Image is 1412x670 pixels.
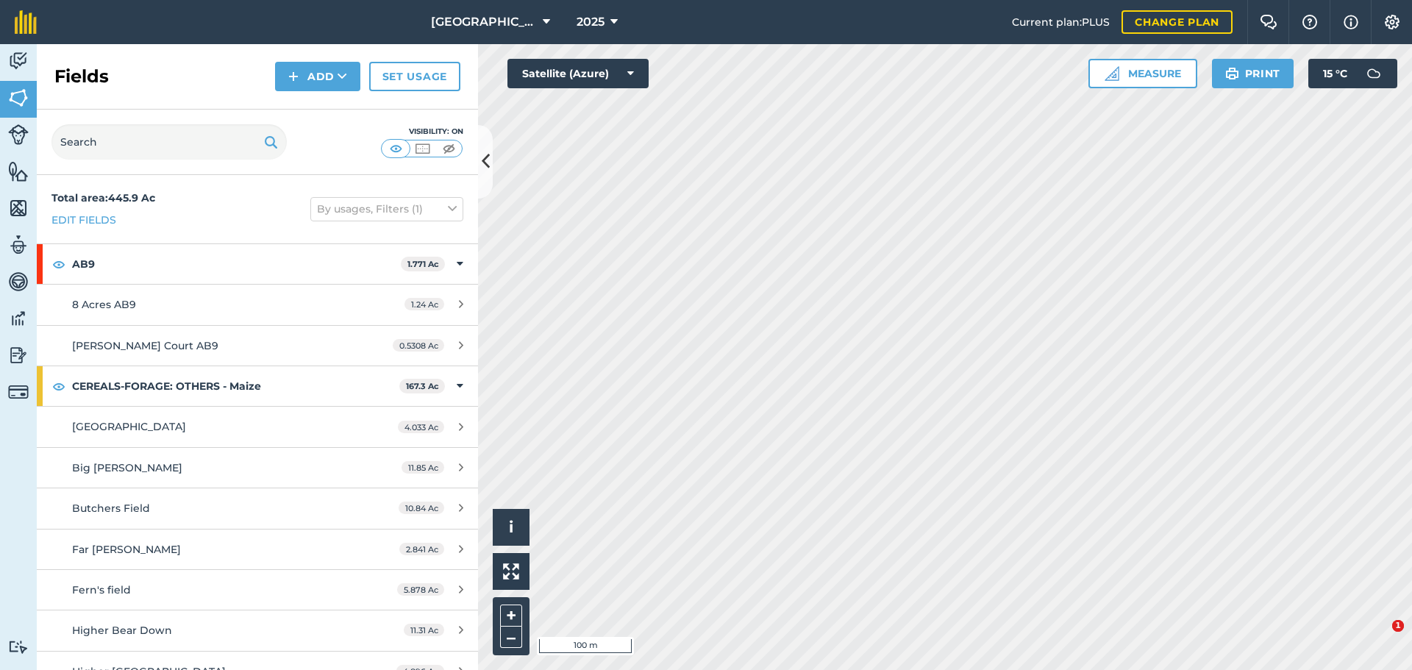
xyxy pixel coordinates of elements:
button: + [500,605,522,627]
a: 8 Acres AB91.24 Ac [37,285,478,324]
span: 11.85 Ac [402,461,444,474]
span: 1 [1392,620,1404,632]
span: 2025 [577,13,605,31]
span: Higher Bear Down [72,624,172,637]
span: 5.878 Ac [397,583,444,596]
img: svg+xml;base64,PHN2ZyB4bWxucz0iaHR0cDovL3d3dy53My5vcmcvMjAwMC9zdmciIHdpZHRoPSI1NiIgaGVpZ2h0PSI2MC... [8,87,29,109]
img: svg+xml;base64,PHN2ZyB4bWxucz0iaHR0cDovL3d3dy53My5vcmcvMjAwMC9zdmciIHdpZHRoPSI1MCIgaGVpZ2h0PSI0MC... [440,141,458,156]
div: Visibility: On [381,126,463,138]
h2: Fields [54,65,109,88]
button: i [493,509,529,546]
img: A question mark icon [1301,15,1319,29]
div: CEREALS-FORAGE: OTHERS - Maize167.3 Ac [37,366,478,406]
span: 1.24 Ac [404,298,444,310]
button: Satellite (Azure) [507,59,649,88]
img: Four arrows, one pointing top left, one top right, one bottom right and the last bottom left [503,563,519,580]
img: svg+xml;base64,PHN2ZyB4bWxucz0iaHR0cDovL3d3dy53My5vcmcvMjAwMC9zdmciIHdpZHRoPSIxOCIgaGVpZ2h0PSIyNC... [52,255,65,273]
a: Higher Bear Down11.31 Ac [37,610,478,650]
span: [GEOGRAPHIC_DATA] [72,420,186,433]
span: 4.033 Ac [398,421,444,433]
img: svg+xml;base64,PD94bWwgdmVyc2lvbj0iMS4wIiBlbmNvZGluZz0idXRmLTgiPz4KPCEtLSBHZW5lcmF0b3I6IEFkb2JlIE... [8,307,29,329]
img: svg+xml;base64,PHN2ZyB4bWxucz0iaHR0cDovL3d3dy53My5vcmcvMjAwMC9zdmciIHdpZHRoPSIxOSIgaGVpZ2h0PSIyNC... [264,133,278,151]
button: Measure [1088,59,1197,88]
span: 2.841 Ac [399,543,444,555]
a: Far [PERSON_NAME]2.841 Ac [37,530,478,569]
input: Search [51,124,287,160]
img: svg+xml;base64,PHN2ZyB4bWxucz0iaHR0cDovL3d3dy53My5vcmcvMjAwMC9zdmciIHdpZHRoPSIxOCIgaGVpZ2h0PSIyNC... [52,377,65,395]
div: AB91.771 Ac [37,244,478,284]
button: – [500,627,522,648]
button: Print [1212,59,1294,88]
span: i [509,518,513,536]
button: 15 °C [1308,59,1397,88]
a: Change plan [1122,10,1233,34]
strong: CEREALS-FORAGE: OTHERS - Maize [72,366,399,406]
img: Two speech bubbles overlapping with the left bubble in the forefront [1260,15,1277,29]
span: 11.31 Ac [404,624,444,636]
a: Fern's field5.878 Ac [37,570,478,610]
strong: Total area : 445.9 Ac [51,191,155,204]
strong: 1.771 Ac [407,259,439,269]
img: Ruler icon [1105,66,1119,81]
img: fieldmargin Logo [15,10,37,34]
a: Butchers Field10.84 Ac [37,488,478,528]
img: svg+xml;base64,PD94bWwgdmVyc2lvbj0iMS4wIiBlbmNvZGluZz0idXRmLTgiPz4KPCEtLSBHZW5lcmF0b3I6IEFkb2JlIE... [1359,59,1388,88]
img: svg+xml;base64,PHN2ZyB4bWxucz0iaHR0cDovL3d3dy53My5vcmcvMjAwMC9zdmciIHdpZHRoPSI1NiIgaGVpZ2h0PSI2MC... [8,197,29,219]
img: svg+xml;base64,PHN2ZyB4bWxucz0iaHR0cDovL3d3dy53My5vcmcvMjAwMC9zdmciIHdpZHRoPSIxNCIgaGVpZ2h0PSIyNC... [288,68,299,85]
img: svg+xml;base64,PD94bWwgdmVyc2lvbj0iMS4wIiBlbmNvZGluZz0idXRmLTgiPz4KPCEtLSBHZW5lcmF0b3I6IEFkb2JlIE... [8,640,29,654]
span: [PERSON_NAME] Court AB9 [72,339,218,352]
img: svg+xml;base64,PHN2ZyB4bWxucz0iaHR0cDovL3d3dy53My5vcmcvMjAwMC9zdmciIHdpZHRoPSIxNyIgaGVpZ2h0PSIxNy... [1344,13,1358,31]
strong: 167.3 Ac [406,381,439,391]
img: svg+xml;base64,PD94bWwgdmVyc2lvbj0iMS4wIiBlbmNvZGluZz0idXRmLTgiPz4KPCEtLSBHZW5lcmF0b3I6IEFkb2JlIE... [8,344,29,366]
button: By usages, Filters (1) [310,197,463,221]
img: svg+xml;base64,PD94bWwgdmVyc2lvbj0iMS4wIiBlbmNvZGluZz0idXRmLTgiPz4KPCEtLSBHZW5lcmF0b3I6IEFkb2JlIE... [8,124,29,145]
strong: AB9 [72,244,401,284]
img: svg+xml;base64,PD94bWwgdmVyc2lvbj0iMS4wIiBlbmNvZGluZz0idXRmLTgiPz4KPCEtLSBHZW5lcmF0b3I6IEFkb2JlIE... [8,234,29,256]
a: Big [PERSON_NAME]11.85 Ac [37,448,478,488]
span: 10.84 Ac [399,502,444,514]
span: Big [PERSON_NAME] [72,461,182,474]
iframe: Intercom live chat [1362,620,1397,655]
a: [GEOGRAPHIC_DATA]4.033 Ac [37,407,478,446]
span: 15 ° C [1323,59,1347,88]
img: svg+xml;base64,PHN2ZyB4bWxucz0iaHR0cDovL3d3dy53My5vcmcvMjAwMC9zdmciIHdpZHRoPSIxOSIgaGVpZ2h0PSIyNC... [1225,65,1239,82]
span: Fern's field [72,583,131,596]
img: svg+xml;base64,PHN2ZyB4bWxucz0iaHR0cDovL3d3dy53My5vcmcvMjAwMC9zdmciIHdpZHRoPSI1MCIgaGVpZ2h0PSI0MC... [387,141,405,156]
img: svg+xml;base64,PD94bWwgdmVyc2lvbj0iMS4wIiBlbmNvZGluZz0idXRmLTgiPz4KPCEtLSBHZW5lcmF0b3I6IEFkb2JlIE... [8,382,29,402]
img: svg+xml;base64,PD94bWwgdmVyc2lvbj0iMS4wIiBlbmNvZGluZz0idXRmLTgiPz4KPCEtLSBHZW5lcmF0b3I6IEFkb2JlIE... [8,50,29,72]
span: 0.5308 Ac [393,339,444,352]
span: Far [PERSON_NAME] [72,543,181,556]
button: Add [275,62,360,91]
img: A cog icon [1383,15,1401,29]
a: Set usage [369,62,460,91]
img: svg+xml;base64,PHN2ZyB4bWxucz0iaHR0cDovL3d3dy53My5vcmcvMjAwMC9zdmciIHdpZHRoPSI1NiIgaGVpZ2h0PSI2MC... [8,160,29,182]
img: svg+xml;base64,PHN2ZyB4bWxucz0iaHR0cDovL3d3dy53My5vcmcvMjAwMC9zdmciIHdpZHRoPSI1MCIgaGVpZ2h0PSI0MC... [413,141,432,156]
span: 8 Acres AB9 [72,298,136,311]
a: Edit fields [51,212,116,228]
span: Butchers Field [72,502,150,515]
a: [PERSON_NAME] Court AB90.5308 Ac [37,326,478,366]
span: Current plan : PLUS [1012,14,1110,30]
span: [GEOGRAPHIC_DATA] [431,13,537,31]
img: svg+xml;base64,PD94bWwgdmVyc2lvbj0iMS4wIiBlbmNvZGluZz0idXRmLTgiPz4KPCEtLSBHZW5lcmF0b3I6IEFkb2JlIE... [8,271,29,293]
